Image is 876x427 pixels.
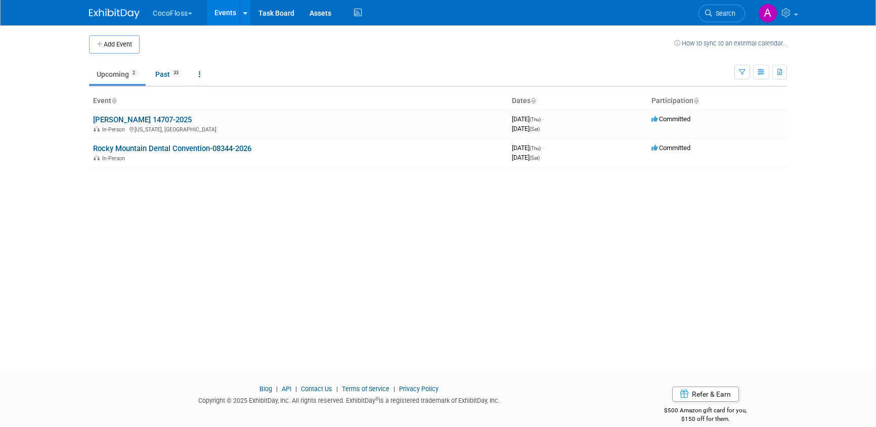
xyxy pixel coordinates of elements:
[508,92,647,110] th: Dates
[698,5,745,22] a: Search
[542,115,544,123] span: -
[111,97,116,105] a: Sort by Event Name
[334,385,340,393] span: |
[89,65,146,84] a: Upcoming2
[651,115,690,123] span: Committed
[530,126,540,132] span: (Sat)
[391,385,398,393] span: |
[93,144,251,153] a: Rocky Mountain Dental Convention-08344-2026
[512,154,540,161] span: [DATE]
[102,126,128,133] span: In-Person
[399,385,439,393] a: Privacy Policy
[672,387,739,402] a: Refer & Earn
[89,35,140,54] button: Add Event
[651,144,690,152] span: Committed
[624,400,787,423] div: $500 Amazon gift card for you,
[293,385,299,393] span: |
[531,97,536,105] a: Sort by Start Date
[712,10,735,17] span: Search
[375,396,379,402] sup: ®
[89,9,140,19] img: ExhibitDay
[512,125,540,132] span: [DATE]
[259,385,272,393] a: Blog
[512,144,544,152] span: [DATE]
[301,385,332,393] a: Contact Us
[342,385,389,393] a: Terms of Service
[89,92,508,110] th: Event
[542,144,544,152] span: -
[282,385,291,393] a: API
[94,126,100,131] img: In-Person Event
[170,69,182,77] span: 33
[129,69,138,77] span: 2
[148,65,189,84] a: Past33
[93,115,192,124] a: [PERSON_NAME] 14707-2025
[89,394,609,405] div: Copyright © 2025 ExhibitDay, Inc. All rights reserved. ExhibitDay is a registered trademark of Ex...
[94,155,100,160] img: In-Person Event
[530,117,541,122] span: (Thu)
[102,155,128,162] span: In-Person
[530,155,540,161] span: (Sat)
[693,97,698,105] a: Sort by Participation Type
[674,39,787,47] a: How to sync to an external calendar...
[93,125,504,133] div: [US_STATE], [GEOGRAPHIC_DATA]
[530,146,541,151] span: (Thu)
[647,92,787,110] th: Participation
[512,115,544,123] span: [DATE]
[624,415,787,423] div: $150 off for them.
[758,4,777,23] img: Art Stewart
[274,385,280,393] span: |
